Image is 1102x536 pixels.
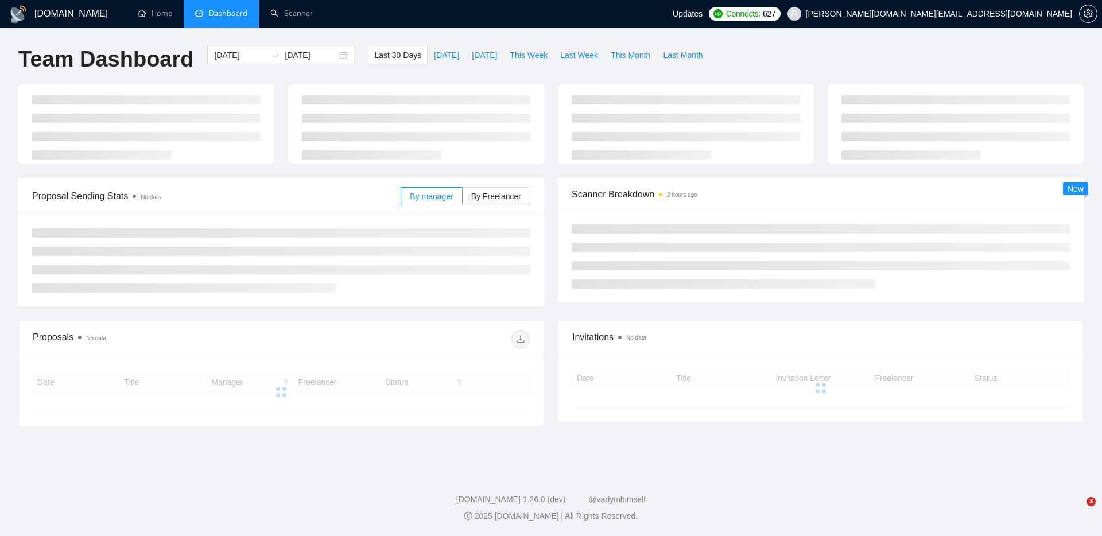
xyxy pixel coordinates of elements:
[374,49,421,61] span: Last 30 Days
[138,9,172,18] a: homeHome
[434,49,459,61] span: [DATE]
[270,9,313,18] a: searchScanner
[195,9,203,17] span: dashboard
[604,46,657,64] button: This Month
[209,9,247,18] span: Dashboard
[572,330,1069,344] span: Invitations
[428,46,465,64] button: [DATE]
[32,189,401,203] span: Proposal Sending Stats
[588,495,646,504] a: @vadymhimself
[1079,9,1097,18] a: setting
[572,187,1070,201] span: Scanner Breakdown
[464,512,472,520] span: copyright
[1079,5,1097,23] button: setting
[271,51,280,60] span: to
[560,49,598,61] span: Last Week
[9,5,28,24] img: logo
[9,510,1093,522] div: 2025 [DOMAIN_NAME] | All Rights Reserved.
[214,49,266,61] input: Start date
[1080,9,1097,18] span: setting
[456,495,566,504] a: [DOMAIN_NAME] 1.26.0 (dev)
[33,330,281,348] div: Proposals
[657,46,709,64] button: Last Month
[763,7,775,20] span: 627
[471,192,521,201] span: By Freelancer
[503,46,554,64] button: This Week
[18,46,193,73] h1: Team Dashboard
[271,51,280,60] span: swap-right
[554,46,604,64] button: Last Week
[465,46,503,64] button: [DATE]
[285,49,337,61] input: End date
[368,46,428,64] button: Last 30 Days
[1087,497,1096,506] span: 3
[790,10,798,18] span: user
[663,49,703,61] span: Last Month
[410,192,453,201] span: By manager
[667,192,697,198] time: 2 hours ago
[510,49,548,61] span: This Week
[726,7,760,20] span: Connects:
[673,9,703,18] span: Updates
[713,9,723,18] img: upwork-logo.png
[611,49,650,61] span: This Month
[626,335,646,341] span: No data
[1068,184,1084,193] span: New
[141,194,161,200] span: No data
[1063,497,1091,525] iframe: Intercom live chat
[472,49,497,61] span: [DATE]
[86,335,106,341] span: No data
